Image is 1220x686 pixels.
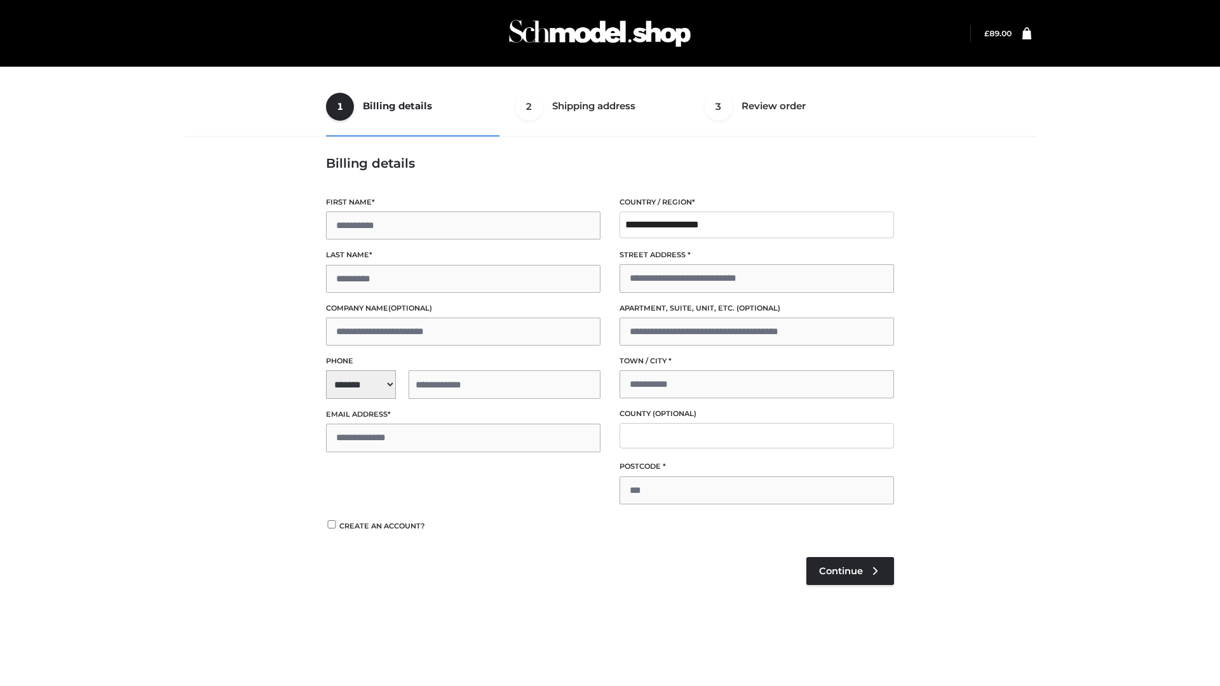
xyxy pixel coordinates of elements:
[620,461,894,473] label: Postcode
[620,249,894,261] label: Street address
[984,29,1012,38] a: £89.00
[326,302,600,314] label: Company name
[984,29,989,38] span: £
[326,249,600,261] label: Last name
[984,29,1012,38] bdi: 89.00
[326,520,337,528] input: Create an account?
[806,557,894,585] a: Continue
[819,565,863,577] span: Continue
[326,408,600,420] label: Email address
[388,304,432,313] span: (optional)
[326,196,600,208] label: First name
[326,355,600,367] label: Phone
[736,304,780,313] span: (optional)
[339,521,425,530] span: Create an account?
[620,355,894,367] label: Town / City
[653,409,696,418] span: (optional)
[505,8,695,58] img: Schmodel Admin 964
[620,196,894,208] label: Country / Region
[326,156,894,171] h3: Billing details
[620,408,894,420] label: County
[620,302,894,314] label: Apartment, suite, unit, etc.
